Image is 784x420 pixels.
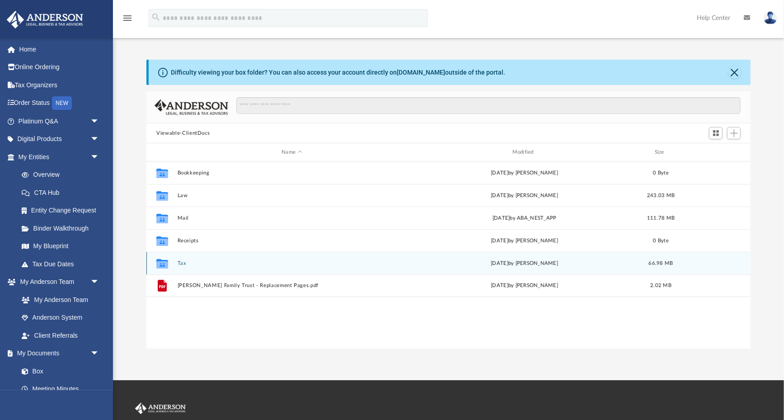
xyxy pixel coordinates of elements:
div: [DATE] by [PERSON_NAME] [410,192,639,200]
button: [PERSON_NAME] Family Trust - Replacement Pages.pdf [178,283,406,288]
div: Modified [410,148,639,156]
button: Switch to Grid View [709,127,723,140]
a: Home [6,40,113,58]
button: Close [728,66,741,79]
button: Law [178,193,406,198]
button: Tax [178,260,406,266]
div: Size [643,148,679,156]
a: Online Ordering [6,58,113,76]
div: NEW [52,96,72,110]
div: [DATE] by [PERSON_NAME] [410,237,639,245]
a: Tax Due Dates [13,255,113,273]
span: 66.98 MB [649,261,673,266]
button: Mail [178,215,406,221]
a: My Entitiesarrow_drop_down [6,148,113,166]
div: id [683,148,746,156]
i: menu [122,13,133,24]
a: Meeting Minutes [13,380,108,398]
span: arrow_drop_down [90,112,108,131]
div: [DATE] by [PERSON_NAME] [410,282,639,290]
div: grid [146,161,750,349]
i: search [151,12,161,22]
img: Anderson Advisors Platinum Portal [133,403,188,415]
span: 0 Byte [653,170,669,175]
div: Name [177,148,406,156]
a: Overview [13,166,113,184]
a: Box [13,362,104,380]
a: My Anderson Teamarrow_drop_down [6,273,108,291]
span: 243.03 MB [647,193,675,198]
button: Add [727,127,741,140]
a: Binder Walkthrough [13,219,113,237]
a: Tax Organizers [6,76,113,94]
a: Anderson System [13,309,108,327]
span: arrow_drop_down [90,130,108,149]
a: My Documentsarrow_drop_down [6,344,108,363]
span: 0 Byte [653,238,669,243]
a: CTA Hub [13,184,113,202]
button: Receipts [178,238,406,244]
a: Digital Productsarrow_drop_down [6,130,113,148]
a: menu [122,17,133,24]
button: Bookkeeping [178,170,406,176]
a: Client Referrals [13,326,108,344]
span: arrow_drop_down [90,344,108,363]
a: Order StatusNEW [6,94,113,113]
a: Platinum Q&Aarrow_drop_down [6,112,113,130]
input: Search files and folders [236,97,741,114]
button: Viewable-ClientDocs [156,129,210,137]
div: [DATE] by ABA_NEST_APP [410,214,639,222]
div: [DATE] by [PERSON_NAME] [410,260,639,268]
img: Anderson Advisors Platinum Portal [4,11,86,28]
div: Difficulty viewing your box folder? You can also access your account directly on outside of the p... [171,68,505,77]
img: User Pic [764,11,777,24]
span: 2.02 MB [650,283,671,288]
a: My Blueprint [13,237,108,255]
span: arrow_drop_down [90,148,108,166]
a: Entity Change Request [13,202,113,220]
a: [DOMAIN_NAME] [397,69,445,76]
span: 111.78 MB [647,216,675,221]
div: [DATE] by [PERSON_NAME] [410,169,639,177]
span: arrow_drop_down [90,273,108,292]
div: id [150,148,173,156]
a: My Anderson Team [13,291,104,309]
